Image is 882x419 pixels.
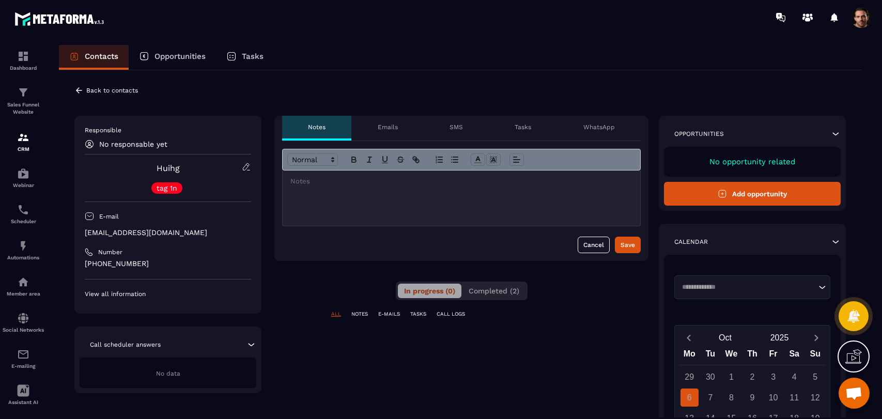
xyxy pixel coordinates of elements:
[157,163,180,173] a: Huihg
[17,240,29,252] img: automations
[3,65,44,71] p: Dashboard
[85,126,251,134] p: Responsible
[700,347,721,365] div: Tu
[3,123,44,160] a: formationformationCRM
[806,389,824,407] div: 12
[216,45,274,70] a: Tasks
[515,123,531,131] p: Tasks
[722,389,740,407] div: 8
[806,368,824,386] div: 5
[744,389,762,407] div: 9
[17,348,29,361] img: email
[17,312,29,324] img: social-network
[578,237,610,253] button: Cancel
[744,368,762,386] div: 2
[378,311,400,318] p: E-MAILS
[3,255,44,260] p: Automations
[721,347,742,365] div: We
[85,290,251,298] p: View all information
[785,389,803,407] div: 11
[59,45,129,70] a: Contacts
[804,347,826,365] div: Su
[742,347,763,365] div: Th
[3,399,44,405] p: Assistant AI
[764,368,782,386] div: 3
[3,232,44,268] a: automationsautomationsAutomations
[398,284,461,298] button: In progress (0)
[154,52,206,61] p: Opportunities
[621,240,635,250] div: Save
[437,311,465,318] p: CALL LOGS
[85,228,251,238] p: [EMAIL_ADDRESS][DOMAIN_NAME]
[3,101,44,116] p: Sales Funnel Website
[90,340,161,349] p: Call scheduler answers
[85,52,118,61] p: Contacts
[410,311,426,318] p: TASKS
[99,212,119,221] p: E-mail
[701,389,719,407] div: 7
[3,377,44,413] a: Assistant AI
[17,276,29,288] img: automations
[3,268,44,304] a: automationsautomationsMember area
[404,287,455,295] span: In progress (0)
[3,79,44,123] a: formationformationSales Funnel Website
[86,87,138,94] p: Back to contacts
[680,389,699,407] div: 6
[331,311,341,318] p: ALL
[378,123,398,131] p: Emails
[242,52,264,61] p: Tasks
[664,182,841,206] button: Add opportunity
[3,219,44,224] p: Scheduler
[3,340,44,377] a: emailemailE-mailing
[129,45,216,70] a: Opportunities
[674,130,724,138] p: Opportunities
[3,327,44,333] p: Social Networks
[679,331,698,345] button: Previous month
[583,123,615,131] p: WhatsApp
[674,157,830,166] p: No opportunity related
[17,167,29,180] img: automations
[14,9,107,28] img: logo
[615,237,641,253] button: Save
[679,347,700,365] div: Mo
[3,196,44,232] a: schedulerschedulerScheduler
[701,368,719,386] div: 30
[3,304,44,340] a: social-networksocial-networkSocial Networks
[678,282,816,292] input: Search for option
[351,311,368,318] p: NOTES
[308,123,326,131] p: Notes
[680,368,699,386] div: 29
[807,331,826,345] button: Next month
[17,131,29,144] img: formation
[752,329,807,347] button: Open years overlay
[763,347,784,365] div: Fr
[469,287,519,295] span: Completed (2)
[3,42,44,79] a: formationformationDashboard
[99,140,167,148] p: No responsable yet
[3,363,44,369] p: E-mailing
[784,347,805,365] div: Sa
[462,284,525,298] button: Completed (2)
[157,184,177,192] p: tag 1n
[17,86,29,99] img: formation
[764,389,782,407] div: 10
[3,291,44,297] p: Member area
[17,204,29,216] img: scheduler
[839,378,870,409] div: Mở cuộc trò chuyện
[450,123,463,131] p: SMS
[98,248,122,256] p: Number
[3,146,44,152] p: CRM
[674,275,830,299] div: Search for option
[674,238,708,246] p: Calendar
[3,182,44,188] p: Webinar
[17,50,29,63] img: formation
[156,370,180,377] span: No data
[85,259,251,269] p: [PHONE_NUMBER]
[722,368,740,386] div: 1
[698,329,752,347] button: Open months overlay
[785,368,803,386] div: 4
[3,160,44,196] a: automationsautomationsWebinar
